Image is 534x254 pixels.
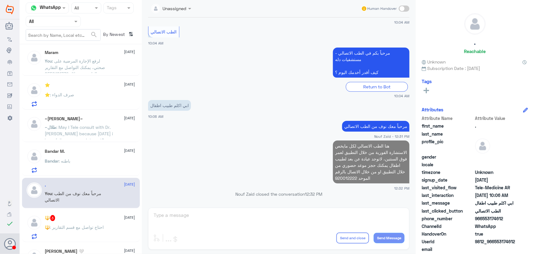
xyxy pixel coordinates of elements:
span: gender [422,154,474,160]
span: last_clicked_button [422,208,474,214]
span: 12:32 PM [394,186,409,191]
span: You [45,191,52,196]
input: Search by Name, Local etc… [26,29,100,40]
p: 29/9/2025, 10:06 AM [148,100,191,111]
span: : احتاج تواصل مع قسم التقارير [50,225,104,230]
h6: Reachable [464,48,486,54]
span: : لرفع الإجازة المرضية على صحتي، يمكنك التواصل مع التقارير الطبية من خلال 0550181732 [45,58,105,76]
span: first_name [422,123,474,129]
h5: Omm Khalid 🤍 [45,249,84,254]
i: check [6,220,13,227]
span: timezone [422,169,474,175]
span: By Newest [101,29,126,41]
img: Widebot Logo [6,5,14,14]
img: defaultAdmin.png [27,183,42,198]
i: ⇅ [129,29,134,39]
p: 29/9/2025, 10:04 AM [333,48,409,78]
span: Subscription Date : [DATE] [422,65,528,71]
h5: ~طلال حسن~ [45,116,83,121]
img: defaultAdmin.png [27,149,42,164]
span: [DATE] [124,182,135,187]
span: null [475,246,519,252]
span: الطب الاتصالي [475,208,519,214]
span: 10:04 AM [148,41,163,45]
span: [DATE] [124,248,135,253]
span: Human Handover [367,6,397,11]
button: Send and close [336,233,369,244]
img: defaultAdmin.png [27,50,42,65]
h5: ⭐️ [45,83,50,88]
h6: Tags [422,79,432,84]
span: null [475,154,519,160]
span: . [475,123,519,129]
span: null [475,161,519,168]
span: phone_number [422,215,474,222]
span: [DATE] [124,215,135,220]
h5: Bandar M. [45,149,65,154]
span: Tele-Medicine AR [475,184,519,191]
span: 10:04 AM [394,20,409,25]
button: Avatar [4,238,16,250]
span: HandoverOn [422,231,474,237]
span: ابي اكلم طبيب اطفال [475,200,519,206]
span: Unknown [422,59,446,65]
span: profile_pic [422,138,474,152]
span: : صرف الدواء [50,92,74,97]
span: [DATE] [124,148,135,153]
span: search [90,31,98,38]
span: 3 [50,215,55,221]
div: Tags [106,4,117,12]
h5: Maram [45,50,59,55]
span: : باطنه [59,158,71,164]
span: 9812_966553174612 [475,238,519,245]
span: Unknown [475,169,519,175]
p: Nouf Zaid closed the conversation [148,191,409,197]
span: last_interaction [422,192,474,198]
span: Attribute Value [475,115,519,121]
span: 10:04 AM [394,93,409,98]
span: last_name [422,131,474,137]
h5: . [45,183,46,188]
span: You [45,58,52,63]
span: locale [422,161,474,168]
img: defaultAdmin.png [27,215,42,230]
span: Bandar [45,158,59,164]
span: : مرحباً معك نوف من الطب الاتصالي [45,191,102,202]
span: last_message [422,200,474,206]
img: defaultAdmin.png [465,13,485,34]
span: الطب الاتصالي [151,29,177,34]
span: email [422,246,474,252]
h5: . [474,39,476,46]
img: whatsapp.png [29,3,38,13]
span: 🔱 [45,225,50,230]
span: 2025-09-29T07:06:38.88Z [475,192,519,198]
span: Nouf Zaid - 12:31 PM [374,134,409,139]
div: Return to Bot [346,82,408,91]
span: 12:32 PM [305,191,322,197]
span: ~طلال [45,125,57,130]
h5: 🔱 [45,215,55,221]
img: defaultAdmin.png [27,83,42,98]
span: last_visited_flow [422,184,474,191]
span: 2025-09-29T07:04:12.695Z [475,177,519,183]
img: defaultAdmin.png [475,138,490,154]
span: [DATE] [124,82,135,87]
p: 29/9/2025, 12:31 PM [342,121,409,132]
span: [DATE] [124,115,135,121]
button: Send Message [374,233,405,243]
span: true [475,231,519,237]
span: Attribute Name [422,115,474,121]
span: 10:06 AM [148,114,163,118]
span: signup_date [422,177,474,183]
img: defaultAdmin.png [27,116,42,132]
span: ⭐️ [45,92,50,97]
button: search [90,30,98,40]
p: 29/9/2025, 12:32 PM [333,140,409,183]
span: 2 [475,223,519,229]
h6: Attributes [422,107,443,112]
span: 966553174612 [475,215,519,222]
span: ChannelId [422,223,474,229]
span: UserId [422,238,474,245]
span: : May I Tele consult with Dr. [PERSON_NAME] because [DATE] i have follow-up appointment? [45,125,113,143]
span: [DATE] [124,49,135,55]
